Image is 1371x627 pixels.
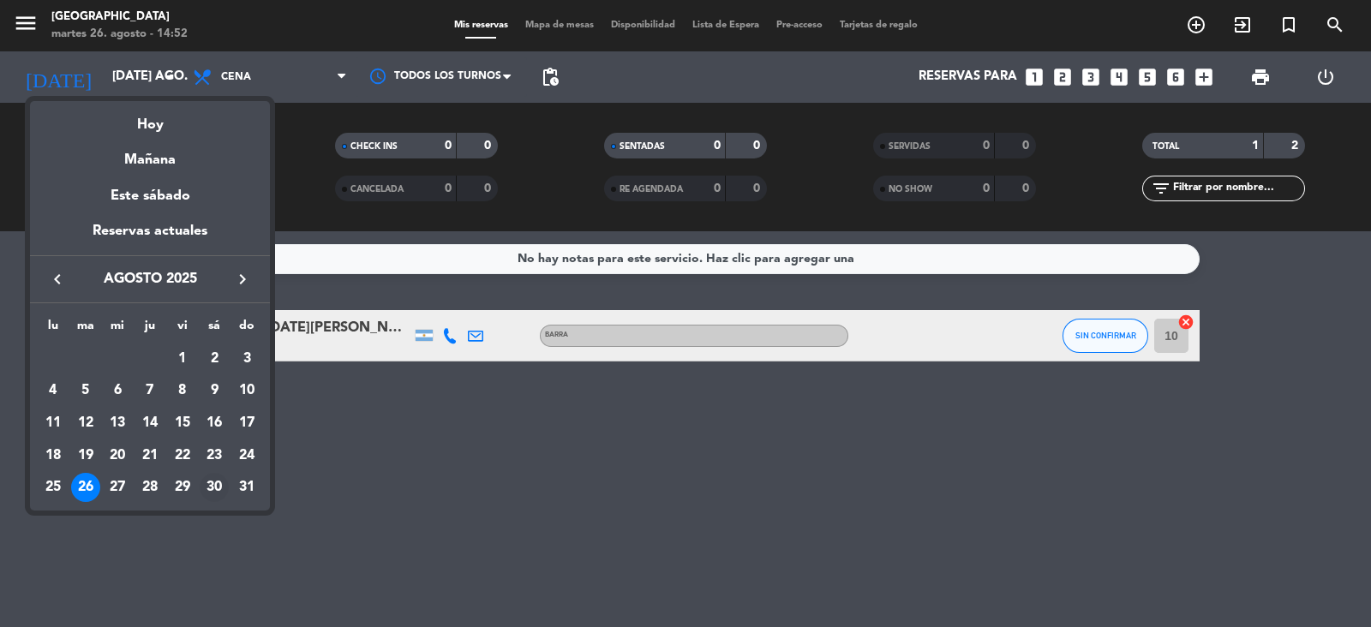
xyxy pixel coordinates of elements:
[37,316,69,343] th: lunes
[200,376,229,405] div: 9
[30,172,270,220] div: Este sábado
[230,471,263,504] td: 31 de agosto de 2025
[166,343,199,375] td: 1 de agosto de 2025
[37,343,166,375] td: AGO.
[69,471,102,504] td: 26 de agosto de 2025
[168,441,197,470] div: 22
[199,374,231,407] td: 9 de agosto de 2025
[230,374,263,407] td: 10 de agosto de 2025
[69,374,102,407] td: 5 de agosto de 2025
[69,316,102,343] th: martes
[135,409,165,438] div: 14
[103,376,132,405] div: 6
[37,407,69,439] td: 11 de agosto de 2025
[30,101,270,136] div: Hoy
[69,407,102,439] td: 12 de agosto de 2025
[232,473,261,502] div: 31
[230,439,263,472] td: 24 de agosto de 2025
[71,409,100,438] div: 12
[73,268,227,290] span: agosto 2025
[37,374,69,407] td: 4 de agosto de 2025
[168,409,197,438] div: 15
[230,316,263,343] th: domingo
[200,473,229,502] div: 30
[42,268,73,290] button: keyboard_arrow_left
[199,439,231,472] td: 23 de agosto de 2025
[101,471,134,504] td: 27 de agosto de 2025
[230,407,263,439] td: 17 de agosto de 2025
[47,269,68,290] i: keyboard_arrow_left
[135,473,165,502] div: 28
[69,439,102,472] td: 19 de agosto de 2025
[134,471,166,504] td: 28 de agosto de 2025
[134,439,166,472] td: 21 de agosto de 2025
[39,441,68,470] div: 18
[168,473,197,502] div: 29
[101,439,134,472] td: 20 de agosto de 2025
[168,376,197,405] div: 8
[230,343,263,375] td: 3 de agosto de 2025
[101,407,134,439] td: 13 de agosto de 2025
[71,473,100,502] div: 26
[37,439,69,472] td: 18 de agosto de 2025
[168,344,197,373] div: 1
[30,136,270,171] div: Mañana
[166,316,199,343] th: viernes
[101,374,134,407] td: 6 de agosto de 2025
[37,471,69,504] td: 25 de agosto de 2025
[166,439,199,472] td: 22 de agosto de 2025
[71,376,100,405] div: 5
[232,441,261,470] div: 24
[199,471,231,504] td: 30 de agosto de 2025
[103,441,132,470] div: 20
[166,407,199,439] td: 15 de agosto de 2025
[135,376,165,405] div: 7
[101,316,134,343] th: miércoles
[199,343,231,375] td: 2 de agosto de 2025
[39,409,68,438] div: 11
[200,409,229,438] div: 16
[39,473,68,502] div: 25
[166,471,199,504] td: 29 de agosto de 2025
[199,407,231,439] td: 16 de agosto de 2025
[232,409,261,438] div: 17
[232,344,261,373] div: 3
[227,268,258,290] button: keyboard_arrow_right
[199,316,231,343] th: sábado
[103,473,132,502] div: 27
[200,344,229,373] div: 2
[232,269,253,290] i: keyboard_arrow_right
[200,441,229,470] div: 23
[134,374,166,407] td: 7 de agosto de 2025
[135,441,165,470] div: 21
[39,376,68,405] div: 4
[166,374,199,407] td: 8 de agosto de 2025
[71,441,100,470] div: 19
[103,409,132,438] div: 13
[232,376,261,405] div: 10
[30,220,270,255] div: Reservas actuales
[134,407,166,439] td: 14 de agosto de 2025
[134,316,166,343] th: jueves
